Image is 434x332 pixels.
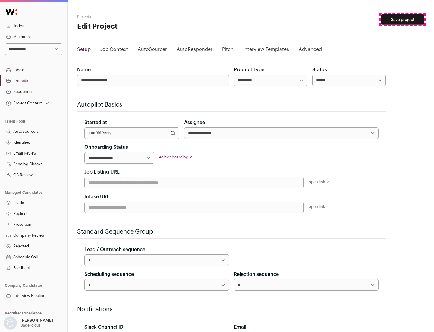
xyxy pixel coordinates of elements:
[84,271,134,278] label: Scheduling sequence
[84,144,128,151] label: Onboarding Status
[159,155,193,159] a: edit onboarding ↗
[84,168,120,176] label: Job Listing URL
[234,66,264,73] label: Product Type
[177,46,212,56] a: AutoResponder
[77,66,91,73] label: Name
[20,318,53,323] p: [PERSON_NAME]
[77,305,386,314] h2: Notifications
[77,14,193,19] h2: Projects
[299,46,322,56] a: Advanced
[312,66,327,73] label: Status
[100,46,128,56] a: Job Context
[84,193,109,200] label: Intake URL
[381,14,424,25] button: Save project
[138,46,167,56] a: AutoSourcer
[5,101,42,106] div: Project Context
[184,119,205,126] label: Assignee
[77,228,386,236] h2: Standard Sequence Group
[2,6,20,18] img: Wellfound
[84,324,123,331] label: Slack Channel ID
[2,316,54,330] button: Open dropdown
[77,101,386,109] h2: Autopilot Basics
[234,324,379,331] div: Email
[234,271,279,278] label: Rejection sequence
[84,119,107,126] label: Started at
[243,46,289,56] a: Interview Templates
[77,22,193,31] h1: Edit Project
[5,99,50,107] button: Open dropdown
[222,46,234,56] a: Pitch
[77,46,91,56] a: Setup
[20,323,40,328] p: Bagelicious
[4,316,17,330] img: nopic.png
[84,246,145,253] label: Lead / Outreach sequence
